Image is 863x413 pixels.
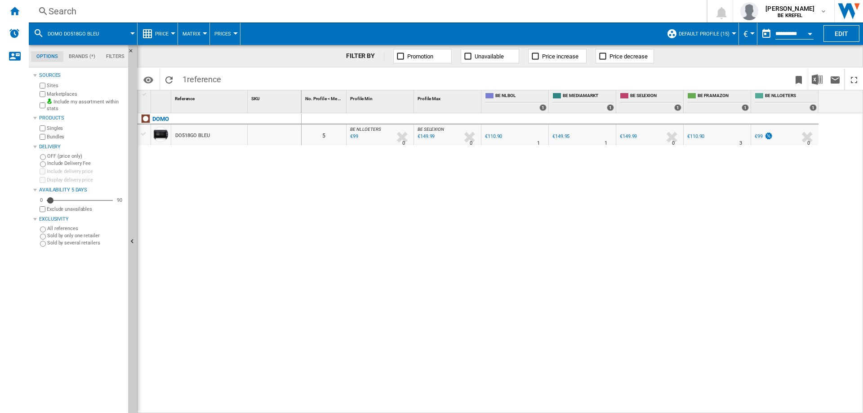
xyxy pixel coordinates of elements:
[178,69,226,88] span: 1
[214,31,231,37] span: Prices
[153,90,171,104] div: Sort None
[47,196,113,205] md-slider: Availability
[40,169,45,174] input: Include delivery price
[687,133,704,139] div: €110.90
[39,187,125,194] div: Availability 5 Days
[407,53,433,60] span: Promotion
[40,161,46,167] input: Include Delivery Fee
[739,139,742,148] div: Delivery Time : 3 days
[765,93,817,100] span: BE NL LOETERS
[48,22,108,45] button: DOMO DO518GO BLEU
[128,45,139,61] button: Hide
[808,69,826,90] button: Download in Excel
[47,133,125,140] label: Bundles
[393,49,452,63] button: Promotion
[596,49,654,63] button: Price decrease
[350,127,381,132] span: BE NL LOETERS
[155,31,169,37] span: Price
[349,132,358,141] div: Last updated : Monday, 11 August 2025 12:06
[739,22,757,45] md-menu: Currency
[605,139,607,148] div: Delivery Time : 1 day
[47,153,125,160] label: OFF (price only)
[679,22,734,45] button: Default profile (15)
[39,216,125,223] div: Exclusivity
[33,22,133,45] div: DOMO DO518GO BLEU
[40,226,46,232] input: All references
[155,22,173,45] button: Price
[48,31,99,37] span: DOMO DO518GO BLEU
[39,115,125,122] div: Products
[484,132,502,141] div: €110.90
[182,31,200,37] span: Matrix
[302,124,346,145] div: 5
[173,90,247,104] div: Reference Sort None
[416,132,435,141] div: Last updated : Monday, 11 August 2025 08:12
[753,132,773,141] div: €99
[39,143,125,151] div: Delivery
[348,90,414,104] div: Sort None
[47,240,125,246] label: Sold by several retailers
[416,90,481,104] div: Sort None
[115,197,125,204] div: 90
[40,177,45,183] input: Display delivery price
[790,69,808,90] button: Bookmark this report
[47,177,125,183] label: Display delivery price
[418,96,440,101] span: Profile Max
[31,51,63,62] md-tab-item: Options
[214,22,236,45] button: Prices
[175,96,195,101] span: Reference
[142,22,173,45] div: Price
[470,139,472,148] div: Delivery Time : 0 day
[802,24,818,40] button: Open calendar
[679,31,730,37] span: Default profile (15)
[551,132,569,141] div: €149.95
[47,91,125,98] label: Marketplaces
[698,93,749,100] span: BE FR AMAZON
[346,52,384,61] div: FILTER BY
[461,49,519,63] button: Unavailable
[416,90,481,104] div: Profile Max Sort None
[618,90,683,113] div: BE SELEXION 1 offers sold by BE SELEXION
[249,90,301,104] div: SKU Sort None
[303,90,346,104] div: Sort None
[47,98,125,112] label: Include my assortment within stats
[40,125,45,131] input: Singles
[182,22,205,45] button: Matrix
[743,22,752,45] button: €
[249,90,301,104] div: Sort None
[40,154,46,160] input: OFF (price only)
[537,139,540,148] div: Delivery Time : 1 day
[757,25,775,43] button: md-calendar
[47,225,125,232] label: All references
[753,90,819,113] div: BE NL LOETERS 1 offers sold by BE NL LOETERS
[755,133,763,139] div: €99
[40,241,46,247] input: Sold by several retailers
[402,139,405,148] div: Delivery Time : 0 day
[667,22,734,45] div: Default profile (15)
[139,71,157,88] button: Options
[305,96,337,101] span: No. Profile < Me
[807,139,810,148] div: Delivery Time : 0 day
[551,90,616,113] div: BE MEDIAMARKT 1 offers sold by BE MEDIAMARKT
[495,93,547,100] span: BE NL BOL
[40,100,45,111] input: Include my assortment within stats
[542,53,578,60] span: Price increase
[743,29,748,39] span: €
[418,127,444,132] span: BE SELEXION
[350,96,373,101] span: Profile Min
[740,2,758,20] img: profile.jpg
[47,168,125,175] label: Include delivery price
[475,53,504,60] span: Unavailable
[40,134,45,140] input: Bundles
[812,74,823,85] img: excel-24x24.png
[620,133,637,139] div: €149.99
[251,96,260,101] span: SKU
[609,53,648,60] span: Price decrease
[101,51,130,62] md-tab-item: Filters
[674,104,681,111] div: 1 offers sold by BE SELEXION
[618,132,637,141] div: €149.99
